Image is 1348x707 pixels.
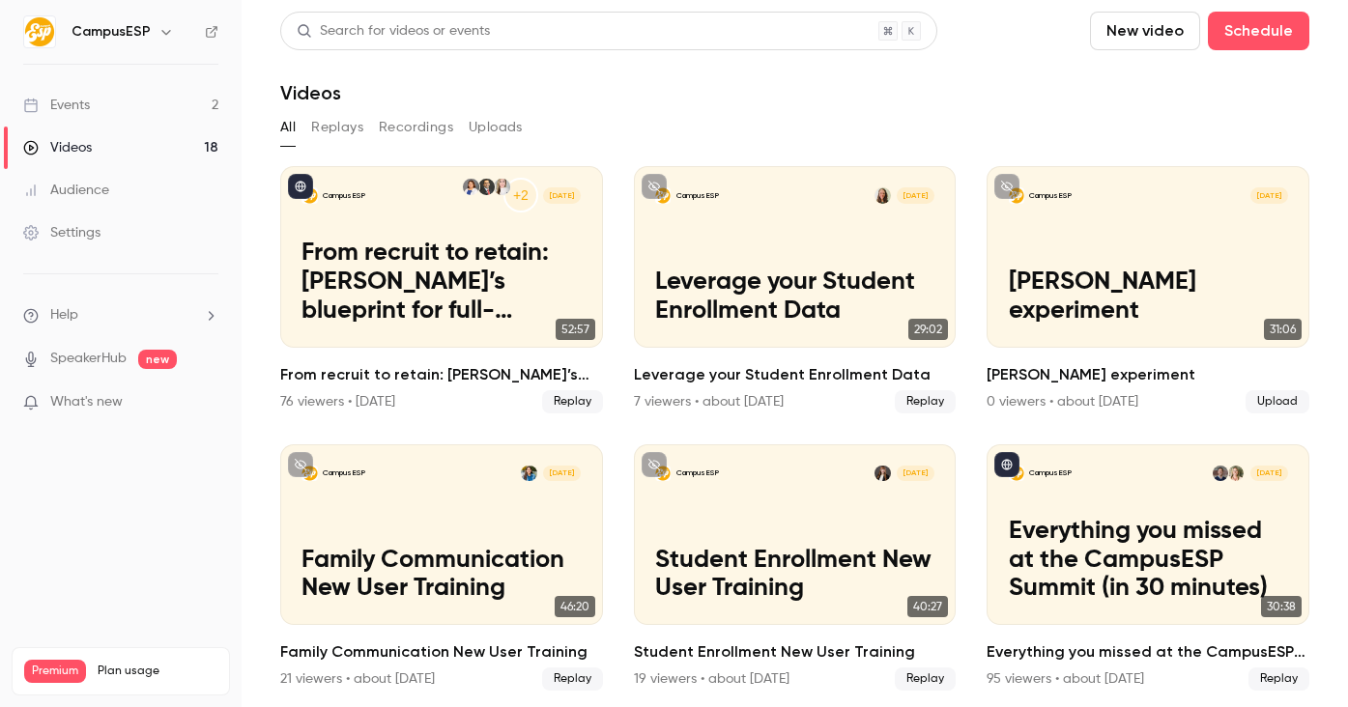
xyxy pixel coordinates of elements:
[634,392,784,411] div: 7 viewers • about [DATE]
[288,452,313,477] button: unpublished
[1246,390,1309,413] span: Upload
[1009,518,1288,604] p: Everything you missed at the CampusESP Summit (in 30 minutes)
[50,392,123,412] span: What's new
[987,392,1138,411] div: 0 viewers • about [DATE]
[1009,269,1288,326] p: [PERSON_NAME] experiment
[280,166,603,413] li: From recruit to retain: FAU’s blueprint for full-lifecycle family engagement
[907,596,948,617] span: 40:27
[280,166,603,413] a: From recruit to retain: FAU’s blueprint for full-lifecycle family engagementCampusESP+2Jordan DiP...
[297,21,490,42] div: Search for videos or events
[542,390,603,413] span: Replay
[543,187,581,203] span: [DATE]
[642,452,667,477] button: unpublished
[503,178,538,212] div: +2
[280,392,395,411] div: 76 viewers • [DATE]
[1208,12,1309,50] button: Schedule
[98,664,217,679] span: Plan usage
[634,444,957,692] li: Student Enrollment New User Training
[24,660,86,683] span: Premium
[280,12,1309,695] section: Videos
[301,240,581,325] p: From recruit to retain: [PERSON_NAME]’s blueprint for full-lifecycle family engagement
[280,112,296,143] button: All
[280,640,603,664] h2: Family Communication New User Training
[987,444,1309,692] li: Everything you missed at the CampusESP Summit (in 30 minutes)
[1029,467,1072,478] p: CampusESP
[634,444,957,692] a: Student Enrollment New User TrainingCampusESPRebecca McCrory[DATE]Student Enrollment New User Tra...
[1250,187,1288,203] span: [DATE]
[987,669,1144,689] div: 95 viewers • about [DATE]
[1264,319,1302,340] span: 31:06
[323,190,365,201] p: CampusESP
[634,669,789,689] div: 19 viewers • about [DATE]
[280,444,603,692] li: Family Communication New User Training
[634,363,957,386] h2: Leverage your Student Enrollment Data
[634,166,957,413] li: Leverage your Student Enrollment Data
[72,22,151,42] h6: CampusESP
[288,174,313,199] button: published
[280,669,435,689] div: 21 viewers • about [DATE]
[1090,12,1200,50] button: New video
[23,305,218,325] li: help-dropdown-opener
[521,466,536,481] img: Lacey Janofsky
[23,138,92,157] div: Videos
[50,349,127,369] a: SpeakerHub
[23,181,109,200] div: Audience
[994,174,1019,199] button: unpublished
[379,112,453,143] button: Recordings
[987,640,1309,664] h2: Everything you missed at the CampusESP Summit (in 30 minutes)
[895,667,956,691] span: Replay
[23,223,100,242] div: Settings
[494,179,509,194] img: Jordan DiPentima
[311,112,363,143] button: Replays
[642,174,667,199] button: unpublished
[875,187,890,203] img: Mairin Matthews
[469,112,523,143] button: Uploads
[1250,466,1288,481] span: [DATE]
[895,390,956,413] span: Replay
[1029,190,1072,201] p: CampusESP
[1248,667,1309,691] span: Replay
[634,640,957,664] h2: Student Enrollment New User Training
[987,363,1309,386] h2: [PERSON_NAME] experiment
[543,466,581,481] span: [DATE]
[994,452,1019,477] button: published
[908,319,948,340] span: 29:02
[138,350,177,369] span: new
[987,166,1309,413] a: Allison experimentCampusESP[DATE][PERSON_NAME] experiment31:06[PERSON_NAME] experiment0 viewers •...
[987,444,1309,692] a: Everything you missed at the CampusESP Summit (in 30 minutes)CampusESPLeslie GaleDave Becker[DATE...
[634,166,957,413] a: Leverage your Student Enrollment DataCampusESPMairin Matthews[DATE]Leverage your Student Enrollme...
[280,363,603,386] h2: From recruit to retain: [PERSON_NAME]’s blueprint for full-lifecycle family engagement
[987,166,1309,413] li: Allison experiment
[1228,466,1244,481] img: Leslie Gale
[875,466,890,481] img: Rebecca McCrory
[542,667,603,691] span: Replay
[897,466,934,481] span: [DATE]
[1261,596,1302,617] span: 30:38
[280,444,603,692] a: Family Communication New User TrainingCampusESPLacey Janofsky[DATE]Family Communication New User ...
[556,319,595,340] span: 52:57
[463,179,478,194] img: Maura Flaschner
[50,305,78,325] span: Help
[478,179,494,194] img: Joel Vander Horst
[24,16,55,47] img: CampusESP
[301,547,581,605] p: Family Communication New User Training
[23,96,90,115] div: Events
[897,187,934,203] span: [DATE]
[280,81,341,104] h1: Videos
[655,547,934,605] p: Student Enrollment New User Training
[655,269,934,326] p: Leverage your Student Enrollment Data
[1213,466,1228,481] img: Dave Becker
[323,467,365,478] p: CampusESP
[676,467,719,478] p: CampusESP
[555,596,595,617] span: 46:20
[676,190,719,201] p: CampusESP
